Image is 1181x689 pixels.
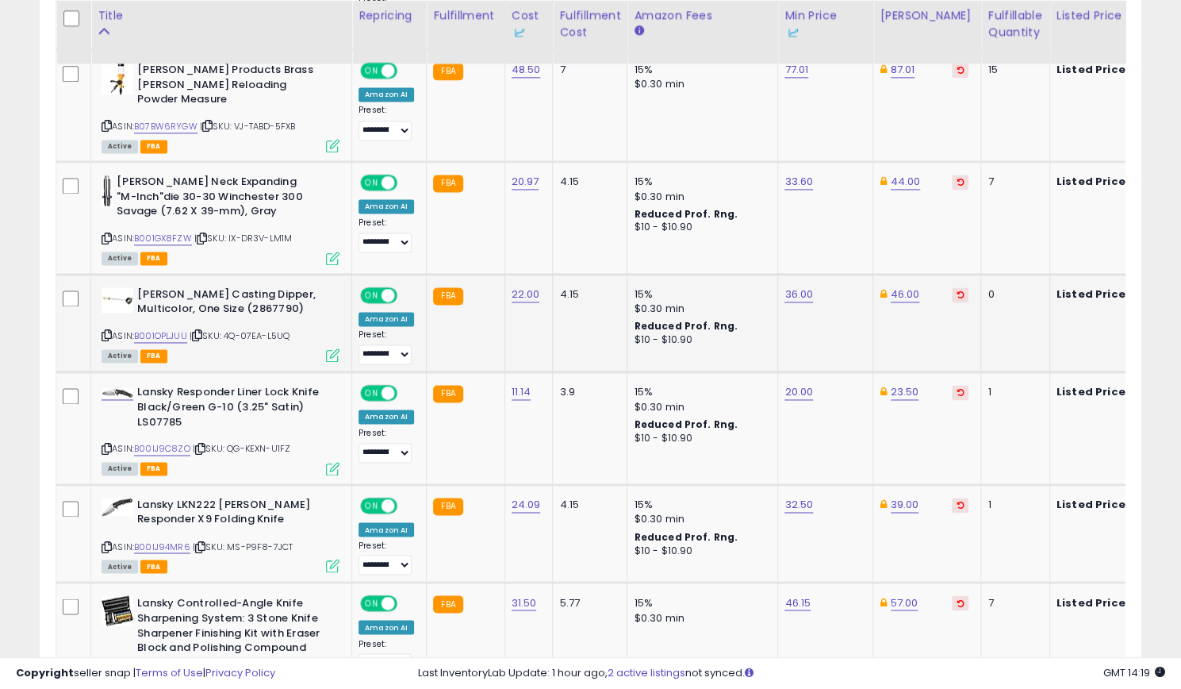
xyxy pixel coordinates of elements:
div: ASIN: [102,498,339,572]
div: $0.30 min [634,77,765,91]
b: Listed Price: [1056,287,1129,302]
span: FBA [140,462,167,475]
b: [PERSON_NAME] Products Brass [PERSON_NAME] Reloading Powder Measure [137,63,330,111]
div: $0.30 min [634,610,765,625]
small: FBA [433,175,462,192]
div: Last InventoryLab Update: 1 hour ago, not synced. [418,666,1165,681]
div: 15 [987,63,1037,77]
div: Cost [512,7,546,40]
span: | SKU: VJ-TABD-5FXB [200,120,295,133]
strong: Copyright [16,665,74,680]
div: 15% [634,595,765,610]
div: $0.30 min [634,400,765,414]
a: 23.50 [891,384,919,400]
div: Amazon AI [359,312,414,326]
a: B001GX8FZW [134,232,192,245]
b: Lansky Controlled-Angle Knife Sharpening System: 3 Stone Knife Sharpener Finishing Kit with Erase... [137,595,330,673]
div: 15% [634,498,765,512]
b: Listed Price: [1056,384,1129,399]
b: Reduced Prof. Rng. [634,529,738,543]
a: 20.00 [784,384,813,400]
img: 31LUXL7F5wL._SL40_.jpg [102,63,133,94]
span: ON [362,176,382,190]
b: Listed Price: [1056,62,1129,77]
div: 7 [987,175,1037,189]
small: FBA [433,385,462,402]
div: Some or all of the values in this column are provided from Inventory Lab. [784,24,866,40]
span: OFF [395,64,420,78]
div: $10 - $10.90 [634,432,765,445]
div: ASIN: [102,63,339,151]
small: FBA [433,498,462,515]
span: ON [362,288,382,302]
a: B001OPLJUU [134,329,187,343]
span: FBA [140,252,167,265]
div: Amazon Fees [634,7,771,24]
div: Fulfillment Cost [559,7,620,40]
span: All listings currently available for purchase on Amazon [102,349,138,363]
img: InventoryLab Logo [512,25,527,41]
a: 20.97 [512,174,539,190]
div: 1 [987,498,1037,512]
div: 15% [634,385,765,399]
div: Fulfillment [433,7,497,24]
a: Privacy Policy [205,665,275,680]
span: | SKU: MS-P9F8-7JCT [193,540,293,552]
a: 32.50 [784,497,813,513]
span: FBA [140,349,167,363]
span: All listings currently available for purchase on Amazon [102,462,138,475]
div: $10 - $10.90 [634,221,765,234]
span: ON [362,64,382,78]
span: ON [362,597,382,610]
span: ON [362,387,382,400]
small: FBA [433,63,462,80]
div: Amazon AI [359,522,414,537]
a: 22.00 [512,287,540,302]
b: Reduced Prof. Rng. [634,207,738,221]
small: Amazon Fees. [634,24,643,38]
div: $10 - $10.90 [634,544,765,557]
div: Min Price [784,7,866,40]
div: [PERSON_NAME] [880,7,974,24]
a: 48.50 [512,62,541,78]
div: ASIN: [102,287,339,361]
a: 87.01 [891,62,915,78]
b: Listed Price: [1056,595,1129,610]
div: Amazon AI [359,620,414,634]
a: 33.60 [784,174,813,190]
div: Preset: [359,217,414,253]
a: 44.00 [891,174,921,190]
div: 7 [987,595,1037,610]
div: 0 [987,287,1037,302]
a: 2 active listings [608,665,685,680]
a: 77.01 [784,62,808,78]
div: Preset: [359,329,414,365]
a: Terms of Use [136,665,203,680]
div: Preset: [359,428,414,464]
b: [PERSON_NAME] Neck Expanding "M-Inch"die 30-30 Winchester 300 Savage (7.62 X 39-mm), Gray [117,175,309,223]
small: FBA [433,595,462,613]
a: B07BW6RYGW [134,120,197,133]
span: All listings currently available for purchase on Amazon [102,140,138,153]
div: seller snap | | [16,666,275,681]
div: $0.30 min [634,190,765,204]
span: All listings currently available for purchase on Amazon [102,560,138,573]
span: OFF [395,597,420,610]
a: 57.00 [891,595,918,610]
div: 4.15 [559,175,615,189]
a: 31.50 [512,595,537,610]
a: 46.15 [784,595,811,610]
div: 15% [634,287,765,302]
span: OFF [395,176,420,190]
div: 15% [634,63,765,77]
a: 11.14 [512,384,531,400]
span: ON [362,498,382,512]
img: 31go5XcPXBS._SL40_.jpg [102,498,133,516]
div: 3.9 [559,385,615,399]
span: | SKU: IX-DR3V-LM1M [194,232,292,244]
span: OFF [395,498,420,512]
span: FBA [140,140,167,153]
img: 31zh5RfGZXS._SL40_.jpg [102,388,133,398]
img: InventoryLab Logo [784,25,800,41]
div: Preset: [359,540,414,575]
